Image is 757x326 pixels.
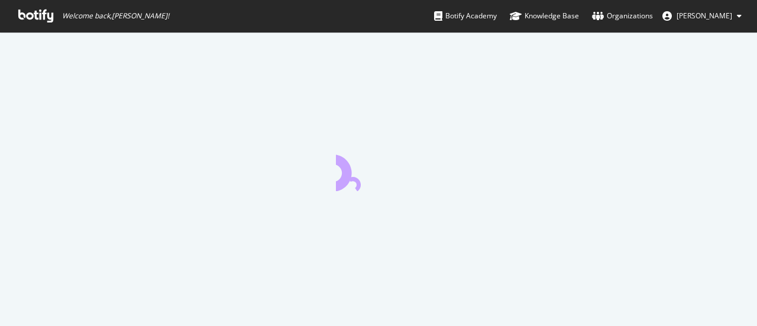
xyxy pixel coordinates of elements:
div: Botify Academy [434,10,497,22]
div: Organizations [592,10,653,22]
div: animation [336,149,421,191]
div: Knowledge Base [510,10,579,22]
span: Kerry Collins [677,11,732,21]
span: Welcome back, [PERSON_NAME] ! [62,11,169,21]
button: [PERSON_NAME] [653,7,751,25]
